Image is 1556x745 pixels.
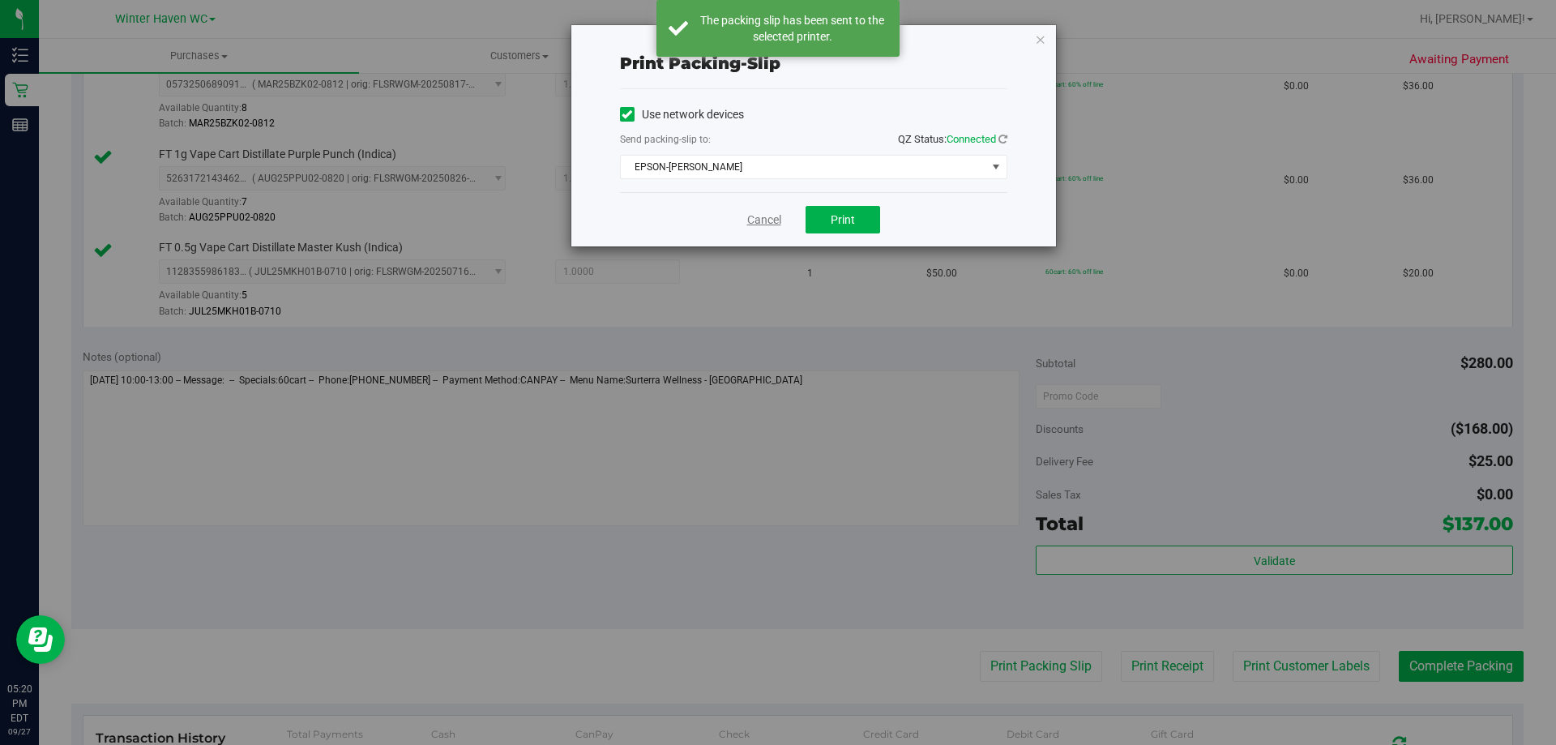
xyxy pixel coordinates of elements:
a: Cancel [747,212,781,229]
span: Print [831,213,855,226]
iframe: Resource center [16,615,65,664]
button: Print [806,206,880,233]
div: The packing slip has been sent to the selected printer. [697,12,887,45]
span: QZ Status: [898,133,1007,145]
span: Print packing-slip [620,54,780,73]
span: select [985,156,1006,178]
span: EPSON-[PERSON_NAME] [621,156,986,178]
label: Send packing-slip to: [620,132,711,147]
label: Use network devices [620,106,744,123]
span: Connected [947,133,996,145]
